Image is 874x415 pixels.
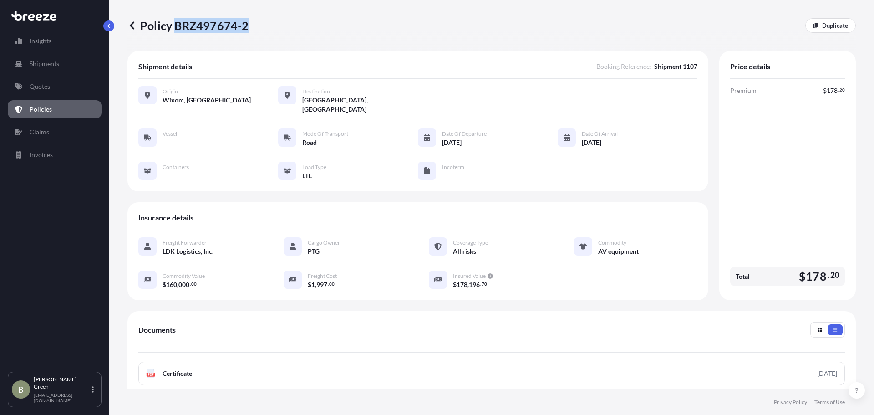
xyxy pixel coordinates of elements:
[8,32,102,50] a: Insights
[30,128,49,137] p: Claims
[827,87,838,94] span: 178
[8,77,102,96] a: Quotes
[30,36,51,46] p: Insights
[308,282,311,288] span: $
[806,271,827,282] span: 178
[308,272,337,280] span: Freight Cost
[442,171,447,180] span: —
[302,88,330,95] span: Destination
[163,171,168,180] span: —
[34,376,90,390] p: [PERSON_NAME] Green
[163,164,189,171] span: Containers
[328,282,329,286] span: .
[838,88,839,92] span: .
[814,399,845,406] a: Terms of Use
[166,282,177,288] span: 160
[329,282,335,286] span: 00
[582,130,618,138] span: Date of Arrival
[177,282,178,288] span: ,
[30,105,52,114] p: Policies
[163,282,166,288] span: $
[805,18,856,33] a: Duplicate
[30,59,59,68] p: Shipments
[308,239,340,246] span: Cargo Owner
[163,96,251,105] span: Wixom, [GEOGRAPHIC_DATA]
[822,21,848,30] p: Duplicate
[730,86,757,95] span: Premium
[736,272,750,281] span: Total
[774,399,807,406] a: Privacy Policy
[163,369,192,378] span: Certificate
[799,271,806,282] span: $
[582,138,601,147] span: [DATE]
[482,282,487,286] span: 70
[8,123,102,141] a: Claims
[178,282,189,288] span: 000
[163,88,178,95] span: Origin
[138,362,845,385] a: PDFCertificate[DATE]
[163,239,207,246] span: Freight Forwarder
[163,138,168,147] span: —
[30,150,53,159] p: Invoices
[828,272,829,278] span: .
[190,282,191,286] span: .
[442,138,462,147] span: [DATE]
[730,62,770,71] span: Price details
[138,213,193,222] span: Insurance details
[598,247,639,256] span: AV equipment
[457,282,467,288] span: 178
[839,88,845,92] span: 20
[823,87,827,94] span: $
[316,282,327,288] span: 997
[308,247,320,256] span: PTG
[163,130,177,138] span: Vessel
[469,282,480,288] span: 196
[302,164,326,171] span: Load Type
[8,146,102,164] a: Invoices
[442,130,487,138] span: Date of Departure
[30,82,50,91] p: Quotes
[163,272,205,280] span: Commodity Value
[8,55,102,73] a: Shipments
[598,239,626,246] span: Commodity
[817,369,837,378] div: [DATE]
[467,282,469,288] span: ,
[453,272,486,280] span: Insured Value
[442,164,464,171] span: Incoterm
[302,138,317,147] span: Road
[596,62,651,71] span: Booking Reference :
[654,62,697,71] span: Shipment 1107
[302,96,418,114] span: [GEOGRAPHIC_DATA], [GEOGRAPHIC_DATA]
[311,282,315,288] span: 1
[127,18,249,33] p: Policy BRZ497674-2
[163,247,213,256] span: LDK Logistics, Inc.
[453,239,488,246] span: Coverage Type
[830,272,839,278] span: 20
[148,373,154,376] text: PDF
[302,130,348,138] span: Mode of Transport
[191,282,197,286] span: 00
[8,100,102,118] a: Policies
[453,247,476,256] span: All risks
[315,282,316,288] span: ,
[138,325,176,334] span: Documents
[453,282,457,288] span: $
[480,282,481,286] span: .
[138,62,192,71] span: Shipment details
[34,392,90,403] p: [EMAIL_ADDRESS][DOMAIN_NAME]
[302,171,312,180] span: LTL
[18,385,24,394] span: B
